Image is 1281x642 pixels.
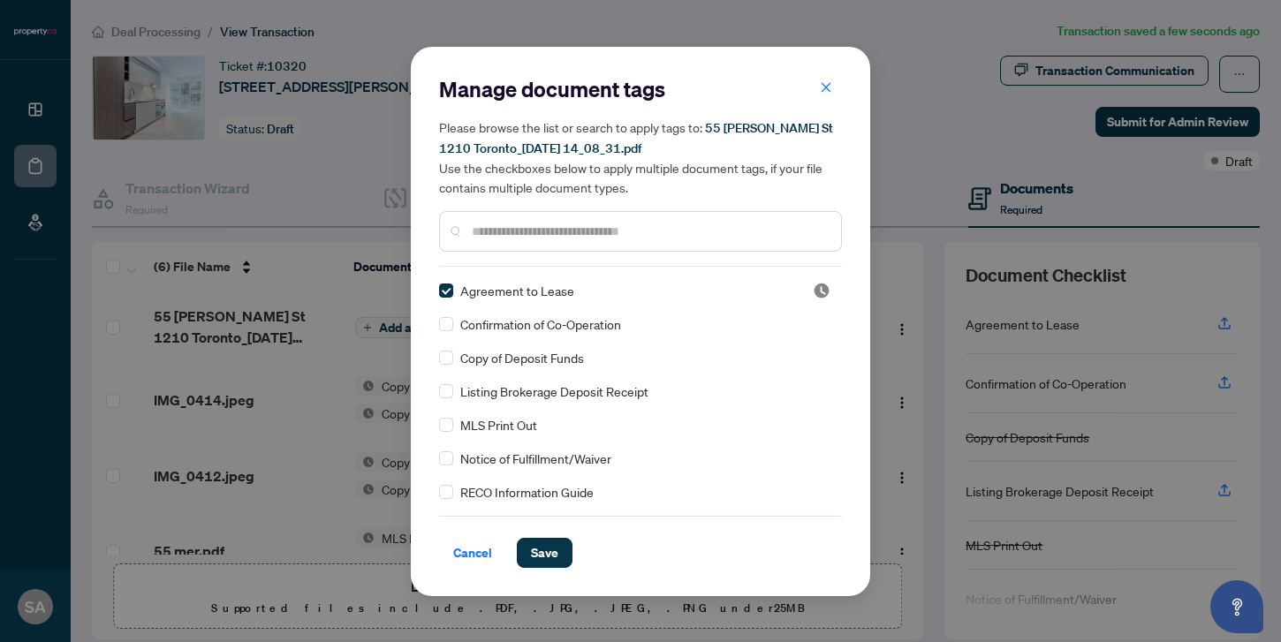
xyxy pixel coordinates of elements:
[813,282,830,299] img: status
[460,281,574,300] span: Agreement to Lease
[453,539,492,567] span: Cancel
[460,415,537,434] span: MLS Print Out
[517,538,572,568] button: Save
[460,381,648,401] span: Listing Brokerage Deposit Receipt
[460,482,594,502] span: RECO Information Guide
[439,538,506,568] button: Cancel
[531,539,558,567] span: Save
[460,449,611,468] span: Notice of Fulfillment/Waiver
[439,75,842,103] h2: Manage document tags
[460,348,584,367] span: Copy of Deposit Funds
[1210,580,1263,633] button: Open asap
[460,314,621,334] span: Confirmation of Co-Operation
[439,117,842,197] h5: Please browse the list or search to apply tags to: Use the checkboxes below to apply multiple doc...
[439,120,833,156] span: 55 [PERSON_NAME] St 1210 Toronto_[DATE] 14_08_31.pdf
[820,81,832,94] span: close
[813,282,830,299] span: Pending Review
